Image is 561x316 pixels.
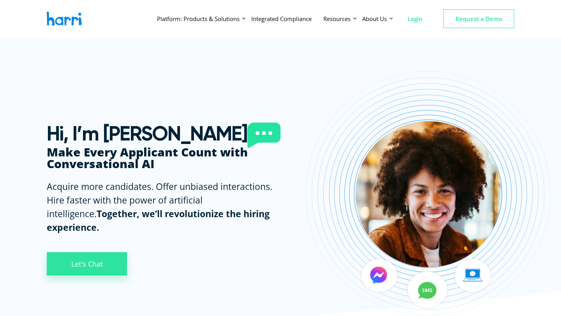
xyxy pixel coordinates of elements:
span: About Us [362,15,387,23]
span: Resources [323,15,351,23]
img: fcfb97eb77242dc72703443ef2b85286.svg [247,123,280,148]
h1: Hi, I’m [PERSON_NAME] [47,123,280,148]
a: Integrated Compliance [251,14,323,23]
a: [PERSON_NAME] [47,12,82,26]
span: Integrated Compliance [251,15,312,23]
span: Let's Chat [71,260,103,267]
span: Platform: Products & Solutions [157,15,240,23]
h4: Acquire more candidates. Offer unbiased interactions. Hire faster with the power of artificial in... [47,180,280,234]
a: Let's Chat [47,252,127,276]
a: Resources [323,14,362,23]
a: About Us [362,14,399,23]
a: Login [408,14,434,23]
b: Together, we’ll revolutionize the hiring experience. [47,207,270,233]
iframe: Qualified Messenger [525,280,561,316]
button: Request a Demo [443,9,514,28]
h3: Make Every Applicant Count with Conversational AI [47,146,280,170]
a: Platform: Products & Solutions [157,14,251,23]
